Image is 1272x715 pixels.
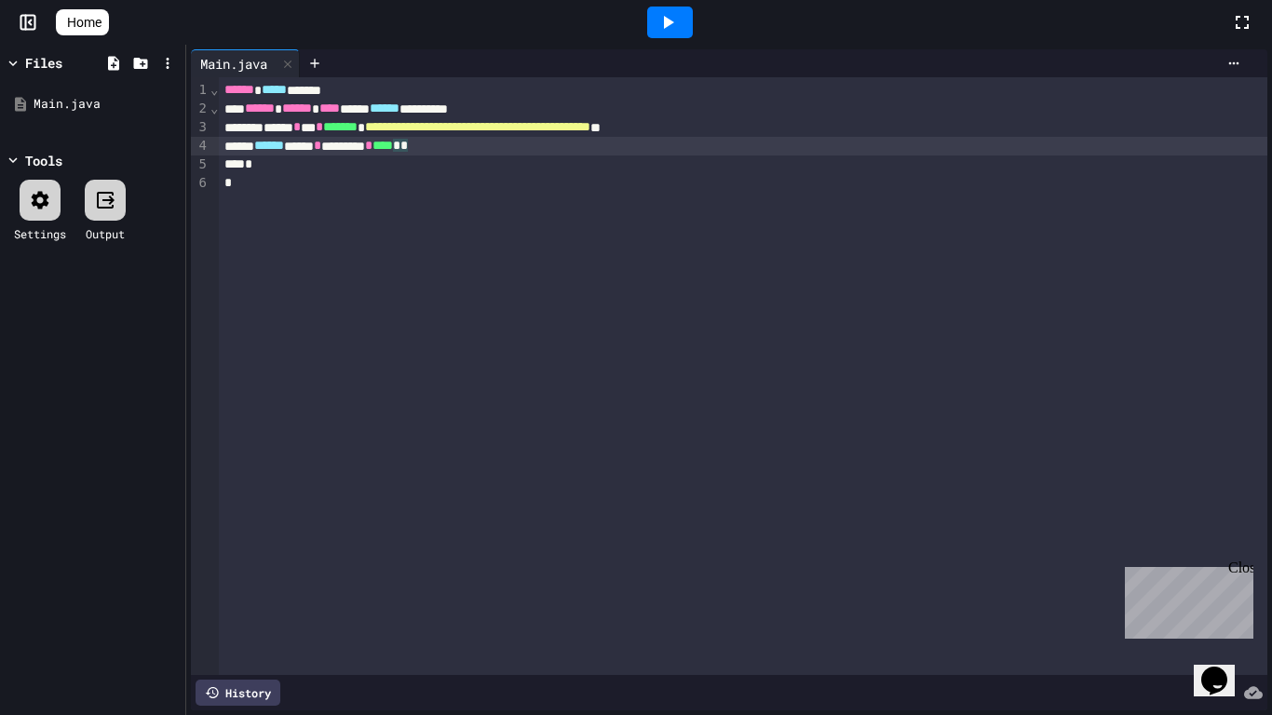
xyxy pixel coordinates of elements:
[1194,641,1253,696] iframe: chat widget
[196,680,280,706] div: History
[191,81,210,100] div: 1
[25,151,62,170] div: Tools
[210,82,219,97] span: Fold line
[86,225,125,242] div: Output
[191,118,210,137] div: 3
[67,13,101,32] span: Home
[210,101,219,115] span: Fold line
[25,53,62,73] div: Files
[1117,560,1253,639] iframe: chat widget
[191,100,210,118] div: 2
[191,155,210,174] div: 5
[34,95,179,114] div: Main.java
[191,174,210,193] div: 6
[56,9,109,35] a: Home
[7,7,129,118] div: Chat with us now!Close
[14,225,66,242] div: Settings
[191,137,210,155] div: 4
[191,49,300,77] div: Main.java
[191,54,277,74] div: Main.java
